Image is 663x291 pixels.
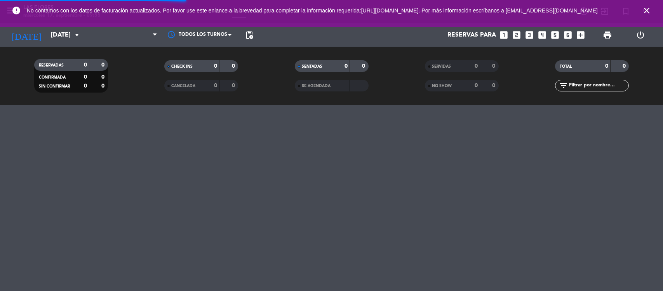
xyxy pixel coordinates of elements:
[72,30,82,40] i: arrow_drop_down
[568,81,628,90] input: Filtrar por nombre...
[492,63,497,69] strong: 0
[84,62,87,68] strong: 0
[499,30,509,40] i: looks_one
[302,84,331,88] span: RE AGENDADA
[214,63,217,69] strong: 0
[475,83,478,88] strong: 0
[101,83,106,89] strong: 0
[447,32,496,39] span: Reservas para
[642,6,651,15] i: close
[419,7,598,14] a: . Por más información escríbanos a [EMAIL_ADDRESS][DOMAIN_NAME]
[623,63,627,69] strong: 0
[171,65,193,68] span: CHECK INS
[636,30,645,40] i: power_settings_new
[559,81,568,90] i: filter_list
[214,83,217,88] strong: 0
[362,63,367,69] strong: 0
[576,30,586,40] i: add_box
[550,30,560,40] i: looks_5
[171,84,195,88] span: CANCELADA
[84,83,87,89] strong: 0
[361,7,419,14] a: [URL][DOMAIN_NAME]
[6,26,47,44] i: [DATE]
[245,30,254,40] span: pending_actions
[475,63,478,69] strong: 0
[524,30,534,40] i: looks_3
[432,84,452,88] span: NO SHOW
[84,74,87,80] strong: 0
[39,75,66,79] span: CONFIRMADA
[39,84,70,88] span: SIN CONFIRMAR
[563,30,573,40] i: looks_6
[232,63,237,69] strong: 0
[560,65,572,68] span: TOTAL
[27,7,598,14] span: No contamos con los datos de facturación actualizados. Por favor use este enlance a la brevedad p...
[101,62,106,68] strong: 0
[345,63,348,69] strong: 0
[432,65,451,68] span: SERVIDAS
[537,30,547,40] i: looks_4
[603,30,612,40] span: print
[39,63,64,67] span: RESERVADAS
[101,74,106,80] strong: 0
[605,63,608,69] strong: 0
[12,6,21,15] i: error
[512,30,522,40] i: looks_two
[232,83,237,88] strong: 0
[492,83,497,88] strong: 0
[302,65,322,68] span: SENTADAS
[624,23,657,47] div: LOG OUT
